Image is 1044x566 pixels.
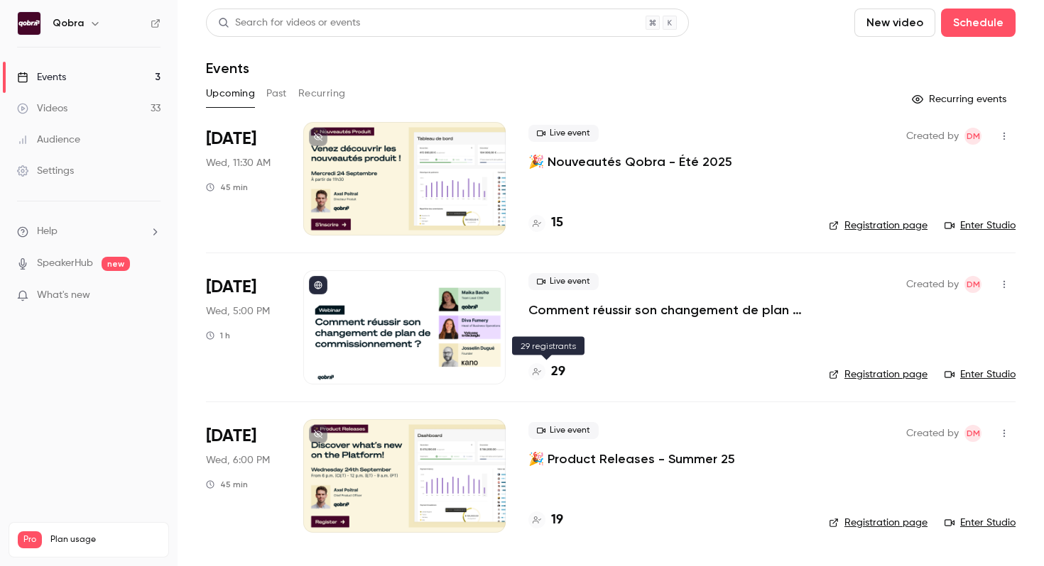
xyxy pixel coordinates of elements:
button: Upcoming [206,82,255,105]
a: SpeakerHub [37,256,93,271]
div: 45 min [206,182,248,193]
div: 45 min [206,479,248,490]
img: Qobra [18,12,40,35]
h4: 15 [551,213,563,233]
div: Settings [17,164,74,178]
a: Enter Studio [945,218,1016,233]
button: New video [854,9,935,37]
span: Created by [906,276,959,293]
a: Registration page [829,367,928,382]
span: Dylan Manceau [964,276,982,293]
div: Audience [17,133,80,147]
span: Live event [528,422,599,439]
span: [DATE] [206,128,256,150]
iframe: Noticeable Trigger [143,289,161,302]
span: Created by [906,425,959,442]
span: Created by [906,128,959,145]
a: 19 [528,511,563,530]
div: Videos [17,101,67,116]
span: DM [967,128,980,145]
span: DM [967,276,980,293]
span: DM [967,425,980,442]
button: Schedule [941,9,1016,37]
div: Sep 24 Wed, 5:00 PM (Europe/Paris) [206,270,281,384]
span: Plan usage [50,534,160,545]
div: Sep 24 Wed, 6:00 PM (Europe/Paris) [206,419,281,533]
span: Help [37,224,58,239]
a: Registration page [829,218,928,233]
span: Wed, 6:00 PM [206,453,270,467]
div: Sep 24 Wed, 11:30 AM (Europe/Paris) [206,122,281,235]
button: Recurring events [906,88,1016,111]
span: Live event [528,125,599,142]
a: Registration page [829,516,928,530]
li: help-dropdown-opener [17,224,161,239]
span: Live event [528,273,599,290]
span: Wed, 5:00 PM [206,304,270,318]
button: Recurring [298,82,346,105]
div: Search for videos or events [218,16,360,30]
a: 15 [528,213,563,233]
span: [DATE] [206,425,256,448]
a: 🎉 Product Releases - Summer 25 [528,450,735,467]
span: new [102,257,130,271]
span: Wed, 11:30 AM [206,156,271,170]
h6: Qobra [53,16,84,30]
a: Enter Studio [945,516,1016,530]
div: Events [17,70,66,84]
span: Pro [18,531,42,548]
h4: 29 [551,362,565,382]
span: [DATE] [206,276,256,299]
a: 29 [528,362,565,382]
a: Comment réussir son changement de plan de commissionnement ? [528,301,806,318]
span: Dylan Manceau [964,425,982,442]
span: Dylan Manceau [964,128,982,145]
button: Past [266,82,287,105]
a: 🎉 Nouveautés Qobra - Été 2025 [528,153,732,170]
a: Enter Studio [945,367,1016,382]
div: 1 h [206,330,230,341]
span: What's new [37,288,90,303]
h1: Events [206,60,249,77]
h4: 19 [551,511,563,530]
